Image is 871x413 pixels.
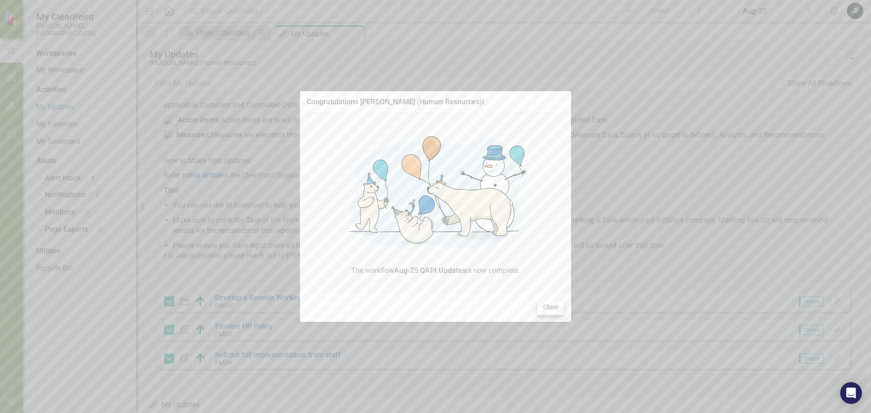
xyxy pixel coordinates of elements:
strong: Aug-25 QAPI Updates [394,266,466,275]
span: The workflow is now complete. [307,266,564,276]
button: Close [537,299,564,315]
div: Congratulations [PERSON_NAME] (Human Resources)! [307,98,484,106]
img: Congratulations [333,120,538,266]
div: Open Intercom Messenger [840,382,862,404]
